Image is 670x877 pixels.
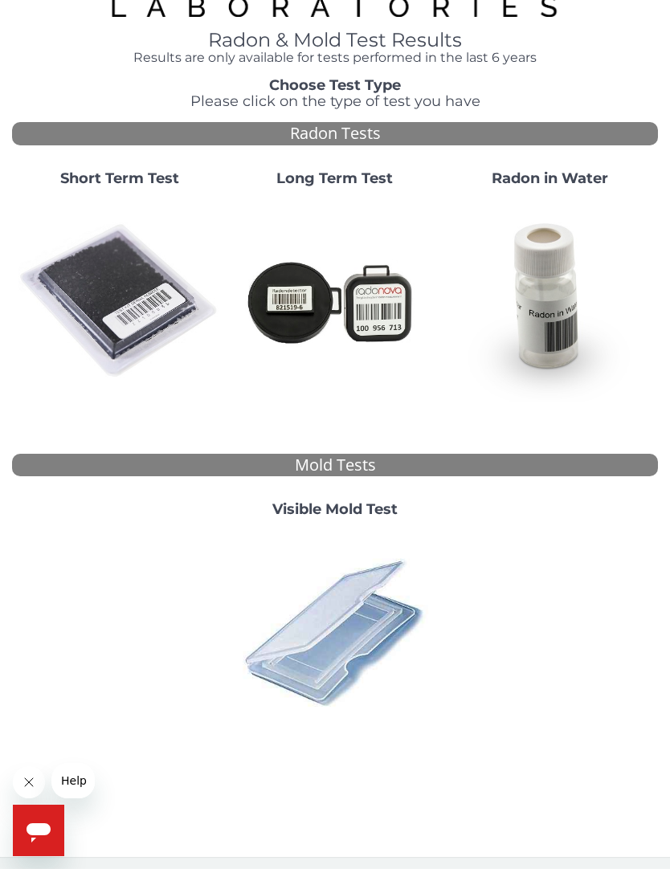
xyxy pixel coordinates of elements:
strong: Long Term Test [276,177,393,195]
div: Radon Tests [12,130,658,153]
iframe: Button to launch messaging window [13,813,64,864]
div: Mold Tests [12,462,658,485]
img: Radtrak2vsRadtrak3.jpg [234,208,436,410]
iframe: Close message [13,774,45,806]
strong: Choose Test Type [269,84,401,102]
iframe: Message from company [51,771,95,806]
h1: Radon & Mold Test Results [109,38,562,59]
strong: Radon in Water [492,177,608,195]
strong: Short Term Test [60,177,179,195]
img: RadoninWater.jpg [449,208,652,410]
img: PI42764010.jpg [234,539,436,741]
strong: Visible Mold Test [272,508,398,526]
h4: Results are only available for tests performed in the last 6 years [109,59,562,73]
span: Please click on the type of test you have [190,100,480,118]
img: ShortTerm.jpg [18,208,221,410]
